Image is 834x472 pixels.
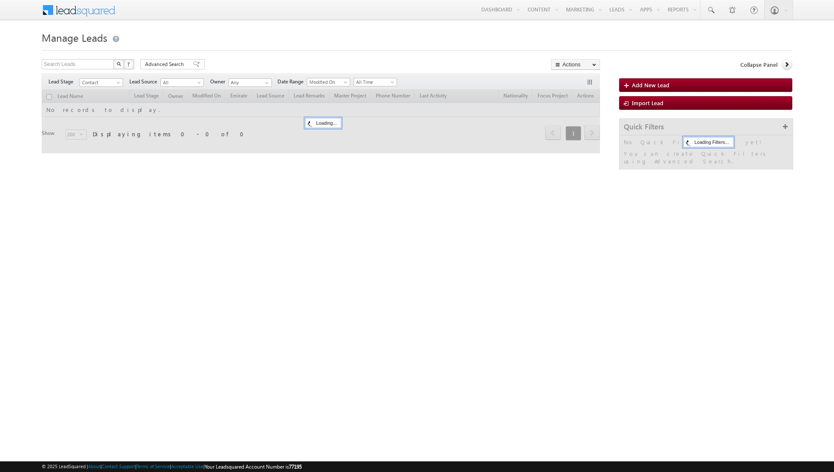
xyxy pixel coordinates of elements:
[137,463,170,469] a: Terms of Service
[49,78,80,86] span: Lead Stage
[307,78,350,86] a: Modified On
[117,62,121,66] img: Search
[632,81,669,89] span: Add New Lead
[160,78,204,87] a: All
[307,78,348,86] span: Modified On
[88,463,100,469] a: About
[228,78,272,87] input: Type to Search
[632,99,663,106] span: Import Lead
[80,79,120,86] span: Contact
[551,59,600,70] button: Actions
[354,78,394,86] span: All Time
[80,78,123,87] a: Contact
[289,463,302,470] span: 77195
[42,463,302,471] span: © 2025 LeadSquared | | | | |
[305,118,341,128] div: Loading...
[127,60,131,68] span: ?
[42,31,107,44] span: Manage Leads
[129,78,160,86] span: Lead Source
[210,78,228,86] span: Owner
[161,79,201,86] span: All
[260,79,271,87] a: Show All Items
[171,463,203,469] a: Acceptable Use
[145,60,186,68] span: Advanced Search
[354,78,397,86] a: All Time
[740,61,777,69] span: Collapse Panel
[205,463,302,470] span: Your Leadsquared Account Number is
[124,59,134,69] button: ?
[277,78,307,86] span: Date Range
[102,463,135,469] a: Contact Support
[683,137,734,147] div: Loading Filters...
